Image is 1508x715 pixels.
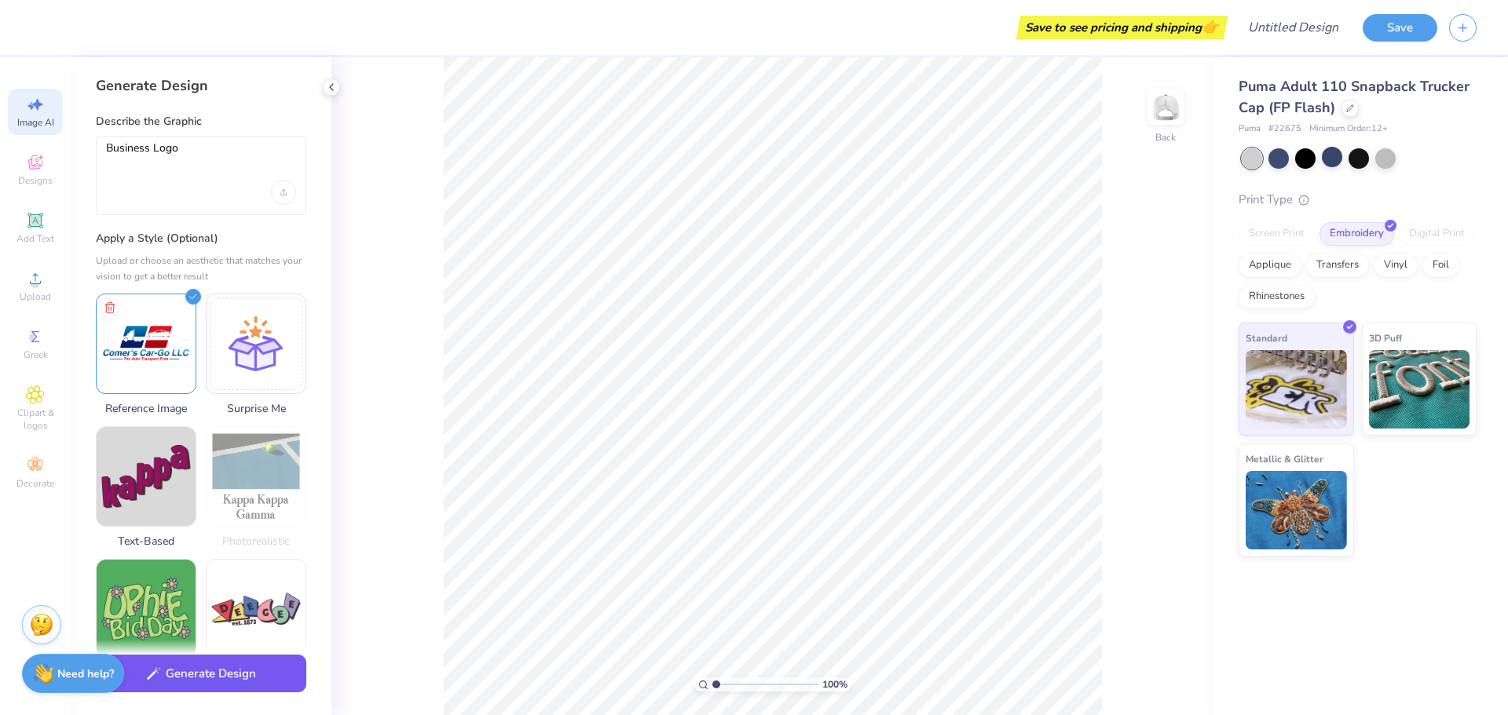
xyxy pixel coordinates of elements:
input: Untitled Design [1235,12,1351,43]
img: Metallic & Glitter [1246,471,1347,549]
img: 3D Puff [1369,350,1470,429]
span: Standard [1246,330,1287,346]
span: Clipart & logos [8,407,63,432]
img: Text-Based [97,427,196,526]
img: Standard [1246,350,1347,429]
span: Upload [20,290,51,303]
div: Upload image [271,180,296,205]
span: Minimum Order: 12 + [1309,122,1388,136]
img: Photorealistic [207,427,306,526]
div: Digital Print [1399,222,1475,246]
span: Photorealistic [206,533,306,549]
span: Reference Image [96,400,196,417]
span: Puma [1239,122,1261,136]
div: Rhinestones [1239,285,1315,308]
div: Back [1155,130,1176,144]
img: Back [1150,91,1181,122]
span: Puma Adult 110 Snapback Trucker Cap (FP Flash) [1239,77,1470,117]
div: Embroidery [1319,222,1394,246]
span: # 22675 [1268,122,1301,136]
span: Surprise Me [206,400,306,417]
label: Describe the Graphic [96,114,306,130]
div: Foil [1422,254,1459,277]
span: Text-Based [96,533,196,549]
span: 100 % [822,677,847,691]
span: Decorate [16,477,54,490]
img: 80s & 90s [207,560,306,658]
img: 60s & 70s [97,560,196,658]
div: Print Type [1239,191,1477,209]
span: Designs [18,174,53,187]
div: Applique [1239,254,1301,277]
textarea: Business Logo [106,141,296,181]
span: Metallic & Glitter [1246,451,1323,467]
div: Upload or choose an aesthetic that matches your vision to get a better result [96,253,306,284]
span: 👉 [1202,17,1219,36]
span: Add Text [16,232,54,245]
div: Screen Print [1239,222,1315,246]
div: Vinyl [1374,254,1418,277]
strong: Need help? [57,666,114,681]
span: Greek [24,348,48,361]
span: 3D Puff [1369,330,1402,346]
button: Generate Design [96,655,306,693]
div: Transfers [1306,254,1369,277]
span: Image AI [17,116,54,129]
label: Apply a Style (Optional) [96,231,306,246]
button: Save [1363,14,1437,42]
div: Save to see pricing and shipping [1020,16,1224,39]
img: Upload reference [97,294,196,393]
div: Generate Design [96,76,306,95]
